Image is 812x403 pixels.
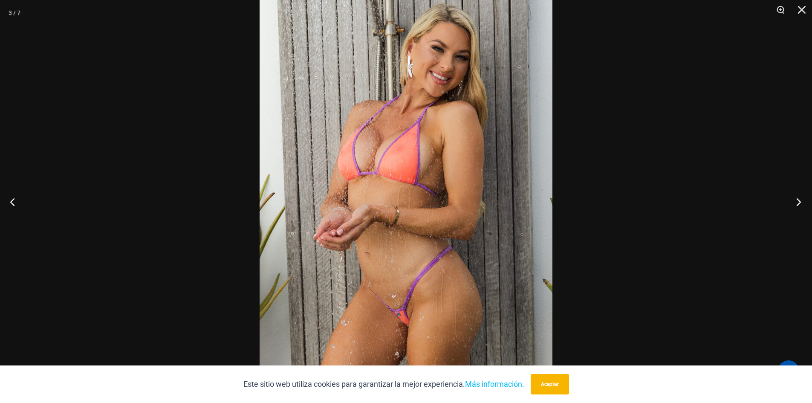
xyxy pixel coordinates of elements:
[9,9,20,16] font: 3 / 7
[243,380,465,389] font: Este sitio web utiliza cookies para garantizar la mejor experiencia.
[531,374,569,394] button: Aceptar
[541,381,559,387] font: Aceptar
[780,180,812,223] button: Próximo
[465,380,524,389] a: Más información.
